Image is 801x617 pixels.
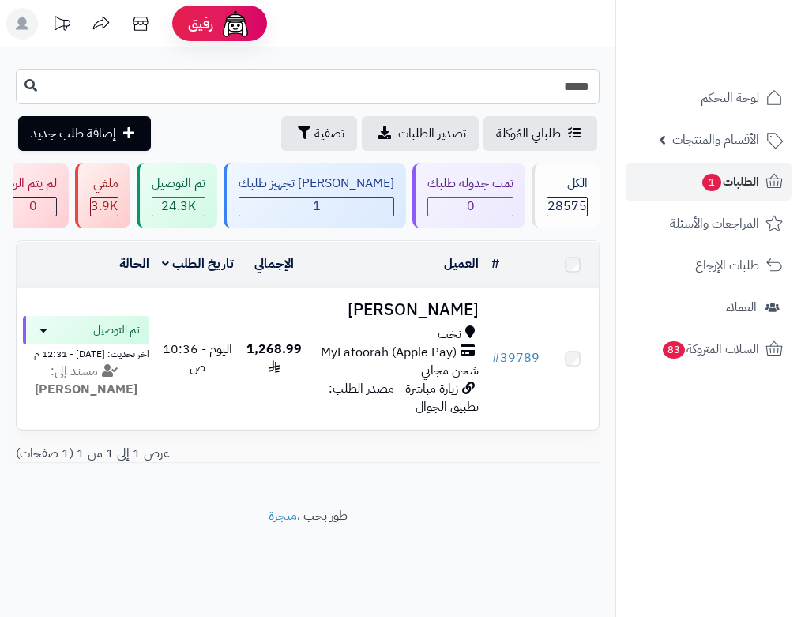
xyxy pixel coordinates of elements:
[163,340,232,377] span: اليوم - 10:36 ص
[72,163,133,228] a: ملغي 3.9K
[626,79,792,117] a: لوحة التحكم
[18,116,151,151] a: إضافة طلب جديد
[239,198,393,216] span: 1
[726,296,757,318] span: العملاء
[23,344,149,361] div: اخر تحديث: [DATE] - 12:31 م
[496,124,561,143] span: طلباتي المُوكلة
[670,213,759,235] span: المراجعات والأسئلة
[695,254,759,277] span: طلبات الإرجاع
[314,124,344,143] span: تصفية
[547,175,588,193] div: الكل
[188,14,213,33] span: رفيق
[444,254,479,273] a: العميل
[672,129,759,151] span: الأقسام والمنتجات
[239,175,394,193] div: [PERSON_NAME] تجهيز طلبك
[491,254,499,273] a: #
[42,8,81,43] a: تحديثات المنصة
[152,198,205,216] span: 24.3K
[254,254,294,273] a: الإجمالي
[162,254,234,273] a: تاريخ الطلب
[9,175,57,193] div: لم يتم الرد
[119,254,149,273] a: الحالة
[133,163,220,228] a: تم التوصيل 24.3K
[701,87,759,109] span: لوحة التحكم
[91,198,118,216] span: 3.9K
[362,116,479,151] a: تصدير الطلبات
[91,198,118,216] div: 3881
[269,506,297,525] a: متجرة
[547,198,587,216] span: 28575
[398,124,466,143] span: تصدير الطلبات
[281,116,357,151] button: تصفية
[35,380,137,399] strong: [PERSON_NAME]
[329,379,479,416] span: زيارة مباشرة - مصدر الطلب: تطبيق الجوال
[483,116,597,151] a: طلباتي المُوكلة
[427,175,513,193] div: تمت جدولة طلبك
[421,361,479,380] span: شحن مجاني
[152,198,205,216] div: 24314
[246,340,302,377] span: 1,268.99
[152,175,205,193] div: تم التوصيل
[701,171,759,193] span: الطلبات
[663,341,686,359] span: 83
[9,198,56,216] span: 0
[626,288,792,326] a: العملاء
[438,325,461,344] span: نخب
[694,36,786,70] img: logo-2.png
[626,246,792,284] a: طلبات الإرجاع
[31,124,116,143] span: إضافة طلب جديد
[409,163,528,228] a: تمت جدولة طلبك 0
[11,363,161,399] div: مسند إلى:
[626,330,792,368] a: السلات المتروكة83
[220,8,251,40] img: ai-face.png
[93,322,140,338] span: تم التوصيل
[428,198,513,216] span: 0
[314,301,479,319] h3: [PERSON_NAME]
[491,348,540,367] a: #39789
[90,175,118,193] div: ملغي
[4,445,611,463] div: عرض 1 إلى 1 من 1 (1 صفحات)
[321,344,457,362] span: MyFatoorah (Apple Pay)
[626,163,792,201] a: الطلبات1
[702,174,722,192] span: 1
[626,205,792,243] a: المراجعات والأسئلة
[491,348,500,367] span: #
[661,338,759,360] span: السلات المتروكة
[528,163,603,228] a: الكل28575
[220,163,409,228] a: [PERSON_NAME] تجهيز طلبك 1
